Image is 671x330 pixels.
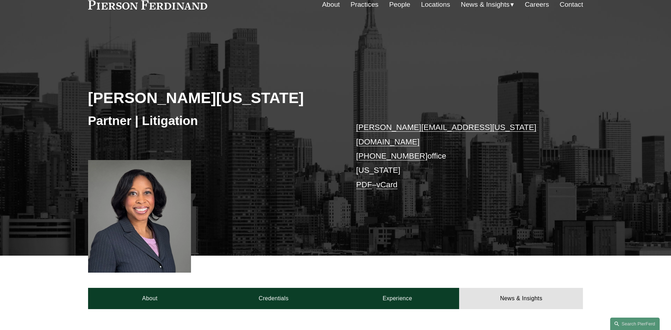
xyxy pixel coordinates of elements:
p: office [US_STATE] – [356,120,562,192]
a: Search this site [610,318,660,330]
a: Experience [336,288,459,309]
a: vCard [376,180,398,189]
a: [PHONE_NUMBER] [356,152,428,160]
a: News & Insights [459,288,583,309]
a: [PERSON_NAME][EMAIL_ADDRESS][US_STATE][DOMAIN_NAME] [356,123,536,146]
a: Credentials [212,288,336,309]
a: About [88,288,212,309]
h2: [PERSON_NAME][US_STATE] [88,89,336,107]
h3: Partner | Litigation [88,113,336,129]
a: PDF [356,180,372,189]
